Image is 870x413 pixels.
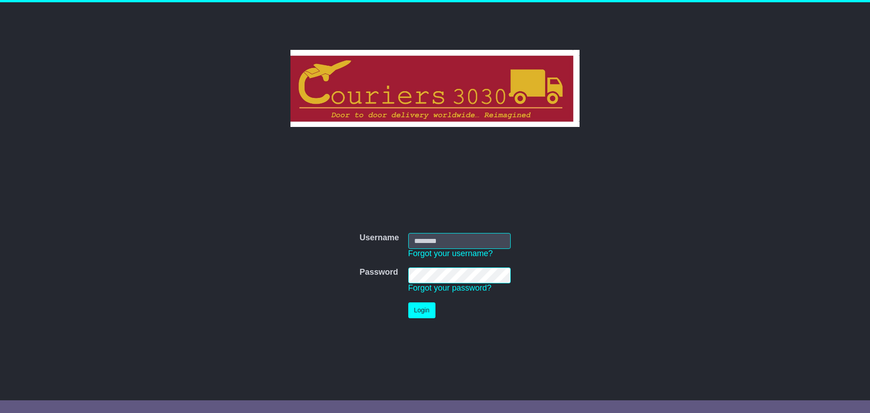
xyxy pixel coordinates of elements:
label: Password [359,267,398,277]
button: Login [408,302,435,318]
a: Forgot your password? [408,283,492,292]
label: Username [359,233,399,243]
a: Forgot your username? [408,249,493,258]
img: Couriers 3030 [290,50,580,127]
